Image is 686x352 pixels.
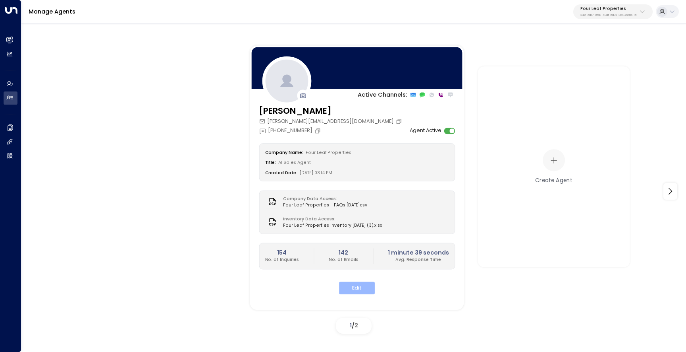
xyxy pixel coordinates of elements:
label: Company Data Access: [283,196,364,202]
span: 1 [350,321,352,329]
button: Edit [339,282,375,294]
div: [PERSON_NAME][EMAIL_ADDRESS][DOMAIN_NAME] [259,118,404,126]
span: [DATE] 03:14 PM [300,170,333,176]
label: Agent Active [410,127,441,135]
a: Manage Agents [29,8,75,16]
h2: 154 [265,249,299,257]
button: Four Leaf Properties34e1cd17-0f68-49af-bd32-3c48ce8611d1 [573,4,653,19]
span: AI Sales Agent [278,160,311,166]
label: Inventory Data Access: [283,216,378,222]
h2: 1 minute 39 seconds [388,249,449,257]
div: Create Agent [535,176,572,185]
p: Avg. Response Time [388,257,449,263]
p: Active Channels: [358,91,407,99]
span: Four Leaf Properties [306,150,352,156]
div: / [336,318,372,334]
label: Created Date: [265,170,298,176]
h2: 142 [329,249,358,257]
span: Four Leaf Properties - FAQs [DATE]csv [283,202,367,209]
button: Copy [395,119,403,125]
p: No. of Inquiries [265,257,299,263]
label: Company Name: [265,150,304,156]
span: Four Leaf Properties Inventory [DATE] (3).xlsx [283,222,382,229]
span: 2 [355,321,358,329]
h3: [PERSON_NAME] [259,105,404,118]
p: Four Leaf Properties [580,6,638,11]
div: [PHONE_NUMBER] [259,127,322,135]
p: 34e1cd17-0f68-49af-bd32-3c48ce8611d1 [580,14,638,17]
p: No. of Emails [329,257,358,263]
button: Copy [314,128,322,134]
label: Title: [265,160,276,166]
